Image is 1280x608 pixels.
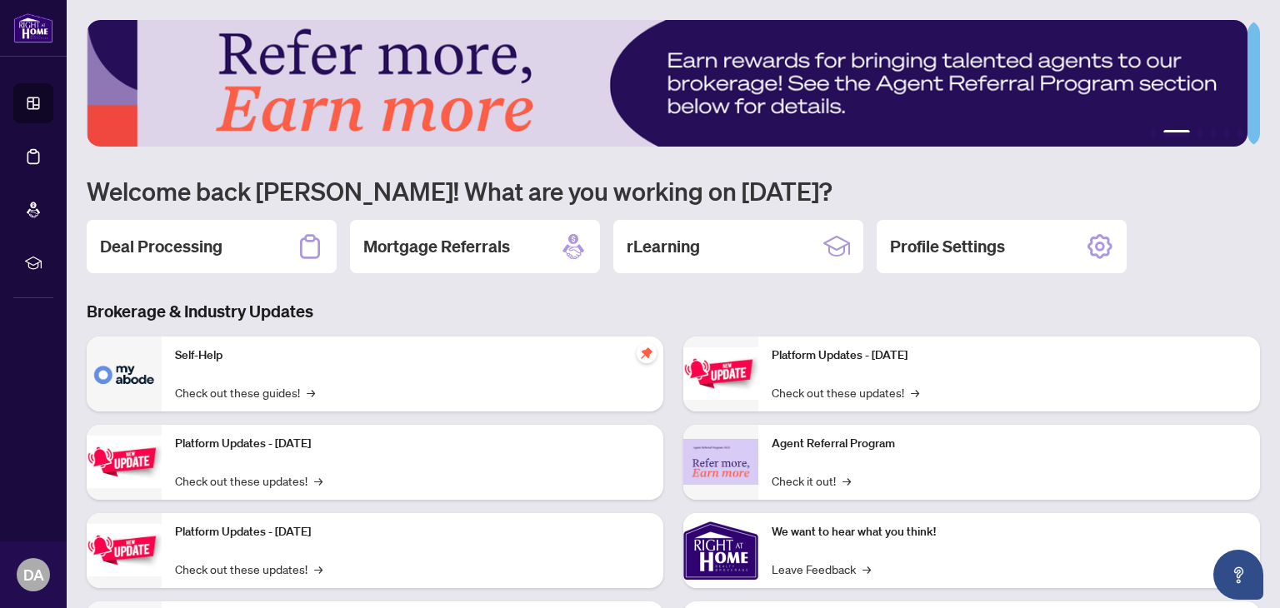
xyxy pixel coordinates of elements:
[1210,130,1217,137] button: 4
[637,343,657,363] span: pushpin
[314,471,322,490] span: →
[1223,130,1230,137] button: 5
[683,347,758,400] img: Platform Updates - June 23, 2025
[87,436,162,488] img: Platform Updates - September 16, 2025
[772,435,1247,453] p: Agent Referral Program
[175,346,650,365] p: Self-Help
[87,336,162,411] img: Self-Help
[175,523,650,541] p: Platform Updates - [DATE]
[890,235,1005,258] h2: Profile Settings
[87,524,162,576] img: Platform Updates - July 21, 2025
[683,439,758,485] img: Agent Referral Program
[175,435,650,453] p: Platform Updates - [DATE]
[314,560,322,578] span: →
[842,471,851,490] span: →
[772,560,871,578] a: Leave Feedback→
[87,175,1260,207] h1: Welcome back [PERSON_NAME]! What are you working on [DATE]?
[772,346,1247,365] p: Platform Updates - [DATE]
[772,523,1247,541] p: We want to hear what you think!
[175,383,315,401] a: Check out these guides!→
[772,471,851,490] a: Check it out!→
[627,235,700,258] h2: rLearning
[683,513,758,588] img: We want to hear what you think!
[1150,130,1157,137] button: 1
[100,235,222,258] h2: Deal Processing
[363,235,510,258] h2: Mortgage Referrals
[23,563,44,586] span: DA
[1197,130,1203,137] button: 3
[1163,130,1190,137] button: 2
[772,383,919,401] a: Check out these updates!→
[175,560,322,578] a: Check out these updates!→
[13,12,53,43] img: logo
[862,560,871,578] span: →
[1237,130,1243,137] button: 6
[87,300,1260,323] h3: Brokerage & Industry Updates
[175,471,322,490] a: Check out these updates!→
[911,383,919,401] span: →
[307,383,315,401] span: →
[87,20,1247,147] img: Slide 1
[1213,550,1263,600] button: Open asap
